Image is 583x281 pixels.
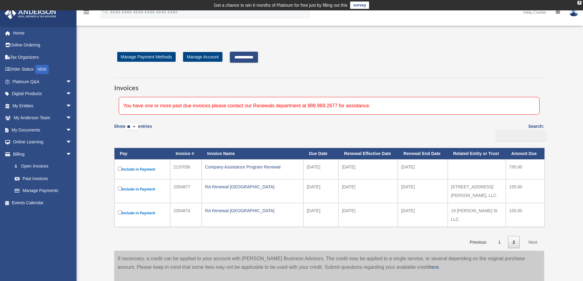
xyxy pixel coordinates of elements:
a: Home [4,27,81,39]
a: $Open Invoices [9,160,75,173]
label: Include in Payment [118,209,167,217]
a: Next [524,236,542,249]
a: Digital Productsarrow_drop_down [4,88,81,100]
th: Due Date: activate to sort column ascending [303,148,338,159]
a: survey [350,2,369,9]
input: Include in Payment [118,210,122,214]
a: Manage Account [183,52,222,62]
th: Related Entity or Trust: activate to sort column ascending [448,148,506,159]
td: [DATE] [398,179,448,203]
div: RA Renewal [GEOGRAPHIC_DATA] [205,206,300,215]
span: arrow_drop_down [66,148,78,161]
a: Tax Organizers [4,51,81,63]
label: Include in Payment [118,185,167,193]
td: [DATE] [303,203,338,227]
th: Invoice Name: activate to sort column ascending [202,148,303,159]
a: Billingarrow_drop_down [4,148,78,160]
a: My Entitiesarrow_drop_down [4,100,81,112]
input: Search: [495,130,546,142]
select: Showentries [125,124,138,131]
label: Show entries [114,123,152,137]
span: arrow_drop_down [66,112,78,124]
label: Include in Payment [118,165,167,173]
td: [DATE] [398,159,448,179]
div: You have one or more past due invoices please contact our Renewals department at 888.969.2677 for... [119,97,540,115]
td: [STREET_ADDRESS][PERSON_NAME], LLC [448,179,506,203]
i: search [102,8,109,15]
td: 2054874 [170,203,202,227]
td: 2137056 [170,159,202,179]
div: Company Assistance Program Renewal [205,163,300,171]
a: here. [429,264,440,270]
a: Manage Payments [9,185,78,197]
td: [DATE] [338,179,398,203]
td: [DATE] [398,203,448,227]
a: Manage Payment Methods [117,52,176,62]
span: arrow_drop_down [66,124,78,136]
h3: Invoices [114,77,544,93]
label: Search: [493,123,544,142]
th: Renewal End Date: activate to sort column ascending [398,148,448,159]
span: arrow_drop_down [66,76,78,88]
td: [DATE] [338,203,398,227]
a: My Anderson Teamarrow_drop_down [4,112,81,124]
input: Include in Payment [118,167,122,171]
a: Order StatusNEW [4,63,81,76]
i: menu [83,9,90,16]
a: menu [83,11,90,16]
th: Amount Due: activate to sort column ascending [506,148,544,159]
th: Renewal Effective Date: activate to sort column ascending [338,148,398,159]
img: User Pic [569,8,578,17]
span: arrow_drop_down [66,136,78,149]
span: arrow_drop_down [66,100,78,112]
td: [DATE] [303,179,338,203]
td: [DATE] [338,159,398,179]
td: 19 [PERSON_NAME] St LLC [448,203,506,227]
th: Invoice #: activate to sort column ascending [170,148,202,159]
a: 2 [508,236,520,249]
div: NEW [35,65,49,74]
td: 795.00 [506,159,544,179]
td: 155.00 [506,203,544,227]
a: Past Invoices [9,172,78,185]
td: 155.00 [506,179,544,203]
span: $ [18,163,21,170]
span: arrow_drop_down [66,88,78,100]
input: Include in Payment [118,187,122,190]
a: 1 [494,236,505,249]
a: Events Calendar [4,197,81,209]
a: Online Ordering [4,39,81,51]
a: Platinum Q&Aarrow_drop_down [4,76,81,88]
td: [DATE] [303,159,338,179]
a: My Documentsarrow_drop_down [4,124,81,136]
th: Pay: activate to sort column descending [114,148,170,159]
a: Online Learningarrow_drop_down [4,136,81,148]
div: close [577,1,581,5]
div: Get a chance to win 6 months of Platinum for free just by filling out this [214,2,348,9]
td: 2054877 [170,179,202,203]
img: Anderson Advisors Platinum Portal [3,7,58,19]
a: Previous [465,236,491,249]
div: RA Renewal [GEOGRAPHIC_DATA] [205,183,300,191]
